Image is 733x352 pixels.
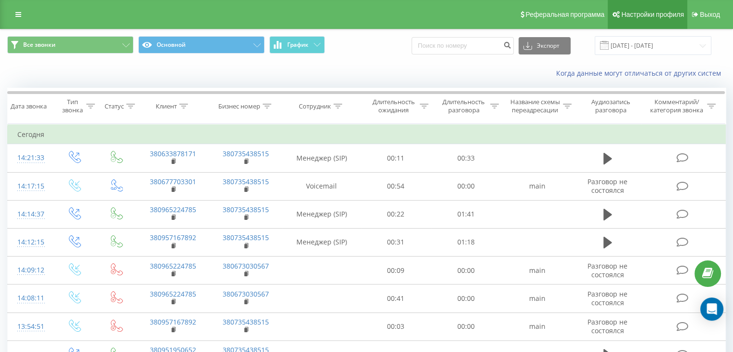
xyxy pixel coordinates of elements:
div: Статус [105,102,124,110]
div: Бизнес номер [218,102,260,110]
td: 00:33 [431,144,501,172]
span: Разговор не состоялся [587,317,627,335]
input: Поиск по номеру [412,37,514,54]
a: 380633878171 [150,149,196,158]
a: 380965224785 [150,261,196,271]
a: 380735438515 [223,317,269,326]
td: 00:00 [431,257,501,284]
td: 00:22 [361,200,431,228]
a: 380735438515 [223,233,269,242]
td: Менеджер (SIP) [282,144,361,172]
div: 13:54:51 [17,317,43,336]
td: main [501,257,573,284]
td: 00:00 [431,312,501,340]
td: Voicemail [282,172,361,200]
td: Сегодня [8,125,726,144]
div: 14:08:11 [17,289,43,308]
div: Клиент [156,102,177,110]
a: 380957167892 [150,317,196,326]
div: 14:21:33 [17,149,43,167]
div: Сотрудник [299,102,331,110]
div: 14:09:12 [17,261,43,280]
span: Выход [700,11,720,18]
span: Разговор не состоялся [587,289,627,307]
a: 380735438515 [223,177,269,186]
div: 14:17:15 [17,177,43,196]
button: График [269,36,325,54]
td: 00:03 [361,312,431,340]
div: 14:14:37 [17,205,43,224]
td: 01:41 [431,200,501,228]
td: 00:41 [361,284,431,312]
td: 00:00 [431,284,501,312]
a: 380673030567 [223,261,269,271]
span: Настройки профиля [621,11,684,18]
a: 380735438515 [223,205,269,214]
a: 380965224785 [150,289,196,298]
a: 380677703301 [150,177,196,186]
div: Длительность ожидания [370,98,418,114]
td: 00:09 [361,257,431,284]
div: Длительность разговора [440,98,488,114]
td: main [501,172,573,200]
div: Дата звонка [11,102,47,110]
td: 01:18 [431,228,501,256]
span: Разговор не состоялся [587,261,627,279]
a: Когда данные могут отличаться от других систем [556,68,726,78]
td: 00:54 [361,172,431,200]
button: Экспорт [519,37,571,54]
td: main [501,312,573,340]
div: Комментарий/категория звонка [648,98,705,114]
span: Реферальная программа [525,11,604,18]
td: 00:31 [361,228,431,256]
div: Аудиозапись разговора [583,98,639,114]
div: Open Intercom Messenger [700,298,723,321]
div: 14:12:15 [17,233,43,252]
div: Тип звонка [61,98,83,114]
td: Менеджер (SIP) [282,200,361,228]
td: Менеджер (SIP) [282,228,361,256]
a: 380735438515 [223,149,269,158]
td: main [501,284,573,312]
td: 00:00 [431,172,501,200]
button: Основной [138,36,265,54]
a: 380965224785 [150,205,196,214]
span: График [287,41,308,48]
td: 00:11 [361,144,431,172]
button: Все звонки [7,36,133,54]
a: 380673030567 [223,289,269,298]
span: Разговор не состоялся [587,177,627,195]
div: Название схемы переадресации [510,98,560,114]
a: 380957167892 [150,233,196,242]
span: Все звонки [23,41,55,49]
